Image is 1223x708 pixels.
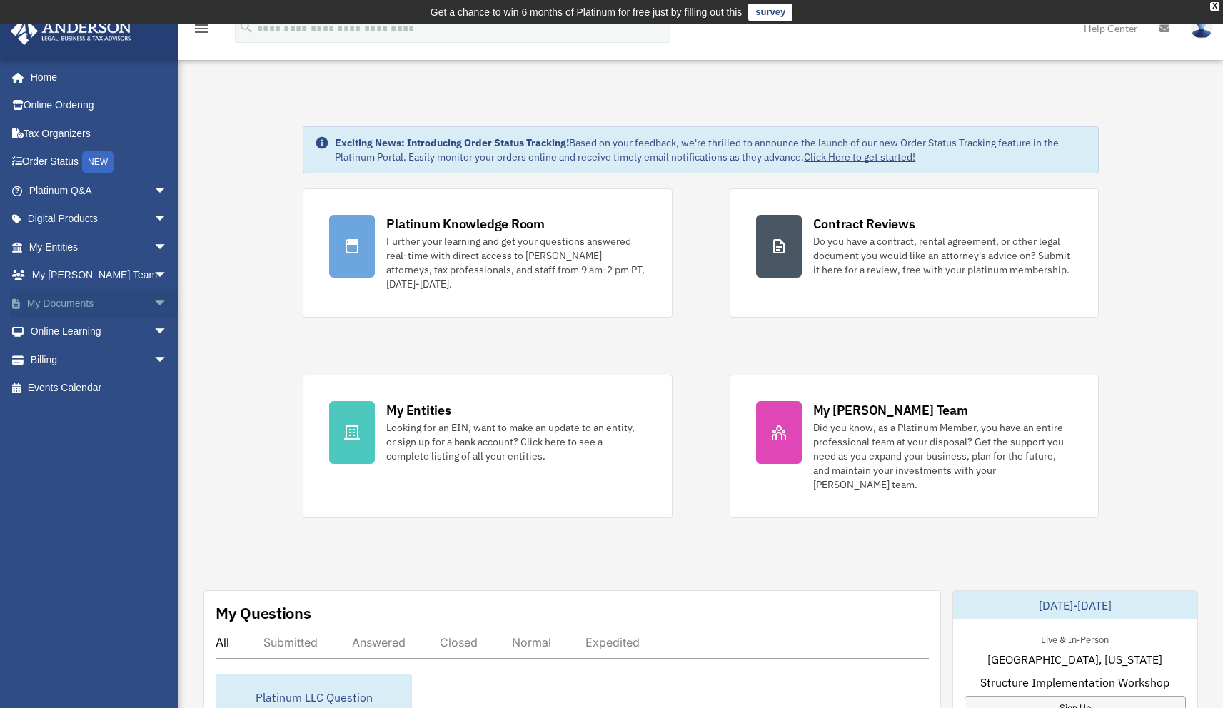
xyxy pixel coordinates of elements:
[335,136,569,149] strong: Exciting News: Introducing Order Status Tracking!
[10,345,189,374] a: Billingarrow_drop_down
[10,205,189,233] a: Digital Productsarrow_drop_down
[153,205,182,234] span: arrow_drop_down
[6,17,136,45] img: Anderson Advisors Platinum Portal
[263,635,318,649] div: Submitted
[987,651,1162,668] span: [GEOGRAPHIC_DATA], [US_STATE]
[10,233,189,261] a: My Entitiesarrow_drop_down
[1210,2,1219,11] div: close
[748,4,792,21] a: survey
[153,345,182,375] span: arrow_drop_down
[216,635,229,649] div: All
[153,233,182,262] span: arrow_drop_down
[193,20,210,37] i: menu
[804,151,915,163] a: Click Here to get started!
[386,420,645,463] div: Looking for an EIN, want to make an update to an entity, or sign up for a bank account? Click her...
[440,635,478,649] div: Closed
[238,19,254,35] i: search
[431,4,743,21] div: Get a chance to win 6 months of Platinum for free just by filling out this
[10,119,189,148] a: Tax Organizers
[813,215,915,233] div: Contract Reviews
[216,602,311,624] div: My Questions
[10,63,182,91] a: Home
[303,188,672,318] a: Platinum Knowledge Room Further your learning and get your questions answered real-time with dire...
[352,635,406,649] div: Answered
[730,375,1099,518] a: My [PERSON_NAME] Team Did you know, as a Platinum Member, you have an entire professional team at...
[512,635,551,649] div: Normal
[10,374,189,403] a: Events Calendar
[10,261,189,290] a: My [PERSON_NAME] Teamarrow_drop_down
[153,289,182,318] span: arrow_drop_down
[813,401,968,419] div: My [PERSON_NAME] Team
[386,215,545,233] div: Platinum Knowledge Room
[953,591,1197,619] div: [DATE]-[DATE]
[193,25,210,37] a: menu
[813,234,1072,277] div: Do you have a contract, rental agreement, or other legal document you would like an attorney's ad...
[153,176,182,206] span: arrow_drop_down
[10,318,189,346] a: Online Learningarrow_drop_down
[585,635,640,649] div: Expedited
[10,91,189,120] a: Online Ordering
[813,420,1072,492] div: Did you know, as a Platinum Member, you have an entire professional team at your disposal? Get th...
[82,151,114,173] div: NEW
[386,401,451,419] div: My Entities
[153,318,182,347] span: arrow_drop_down
[10,148,189,177] a: Order StatusNEW
[10,289,189,318] a: My Documentsarrow_drop_down
[1030,631,1120,646] div: Live & In-Person
[303,375,672,518] a: My Entities Looking for an EIN, want to make an update to an entity, or sign up for a bank accoun...
[730,188,1099,318] a: Contract Reviews Do you have a contract, rental agreement, or other legal document you would like...
[10,176,189,205] a: Platinum Q&Aarrow_drop_down
[153,261,182,290] span: arrow_drop_down
[980,674,1169,691] span: Structure Implementation Workshop
[386,234,645,291] div: Further your learning and get your questions answered real-time with direct access to [PERSON_NAM...
[1191,18,1212,39] img: User Pic
[335,136,1086,164] div: Based on your feedback, we're thrilled to announce the launch of our new Order Status Tracking fe...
